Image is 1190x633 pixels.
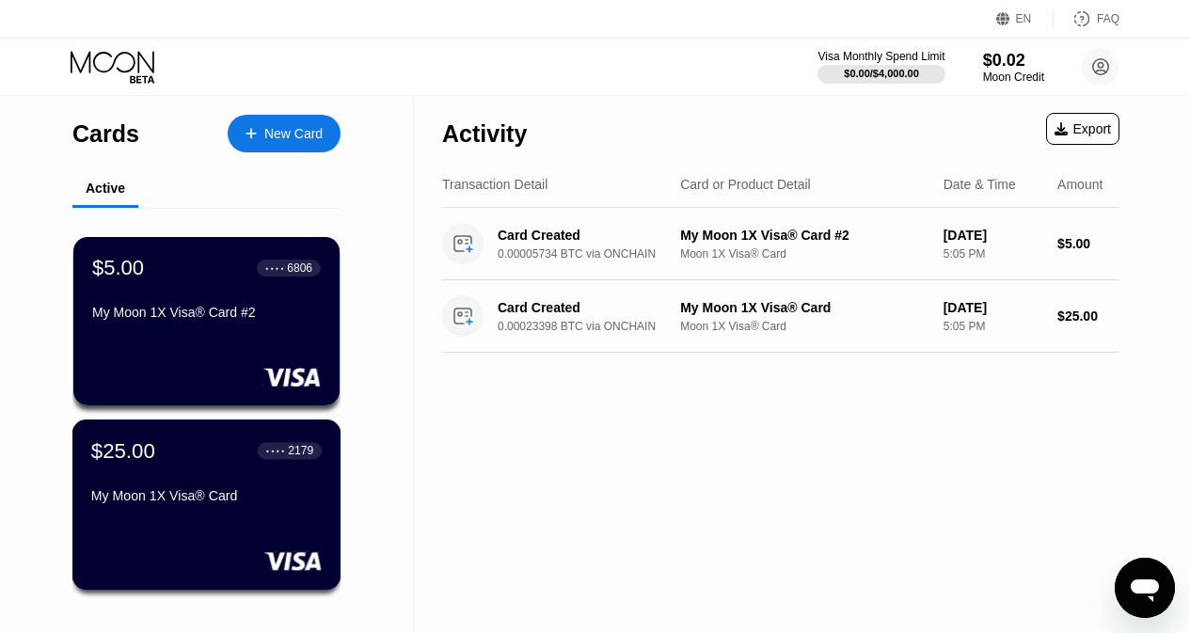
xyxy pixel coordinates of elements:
[86,181,125,196] div: Active
[680,228,928,243] div: My Moon 1X Visa® Card #2
[1097,12,1119,25] div: FAQ
[944,228,1042,243] div: [DATE]
[1057,177,1103,192] div: Amount
[1115,558,1175,618] iframe: Button to launch messaging window
[73,237,340,405] div: $5.00● ● ● ●6806My Moon 1X Visa® Card #2
[498,320,698,333] div: 0.00023398 BTC via ONCHAIN
[498,300,685,315] div: Card Created
[72,120,139,148] div: Cards
[442,280,1119,353] div: Card Created0.00023398 BTC via ONCHAINMy Moon 1X Visa® CardMoon 1X Visa® Card[DATE]5:05 PM$25.00
[944,247,1042,261] div: 5:05 PM
[844,68,919,79] div: $0.00 / $4,000.00
[266,448,285,453] div: ● ● ● ●
[442,177,547,192] div: Transaction Detail
[680,320,928,333] div: Moon 1X Visa® Card
[498,228,685,243] div: Card Created
[442,120,527,148] div: Activity
[1057,236,1119,251] div: $5.00
[73,420,340,589] div: $25.00● ● ● ●2179My Moon 1X Visa® Card
[1057,309,1119,324] div: $25.00
[944,300,1042,315] div: [DATE]
[983,71,1044,84] div: Moon Credit
[996,9,1054,28] div: EN
[91,488,322,503] div: My Moon 1X Visa® Card
[92,256,144,280] div: $5.00
[817,50,944,84] div: Visa Monthly Spend Limit$0.00/$4,000.00
[442,208,1119,280] div: Card Created0.00005734 BTC via ONCHAINMy Moon 1X Visa® Card #2Moon 1X Visa® Card[DATE]5:05 PM$5.00
[288,444,313,457] div: 2179
[680,247,928,261] div: Moon 1X Visa® Card
[983,51,1044,84] div: $0.02Moon Credit
[817,50,944,63] div: Visa Monthly Spend Limit
[91,438,155,463] div: $25.00
[680,300,928,315] div: My Moon 1X Visa® Card
[92,305,321,320] div: My Moon 1X Visa® Card #2
[287,261,312,275] div: 6806
[1016,12,1032,25] div: EN
[944,320,1042,333] div: 5:05 PM
[983,51,1044,71] div: $0.02
[1054,9,1119,28] div: FAQ
[265,265,284,271] div: ● ● ● ●
[944,177,1016,192] div: Date & Time
[264,126,323,142] div: New Card
[228,115,341,152] div: New Card
[680,177,811,192] div: Card or Product Detail
[1046,113,1119,145] div: Export
[498,247,698,261] div: 0.00005734 BTC via ONCHAIN
[1055,121,1111,136] div: Export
